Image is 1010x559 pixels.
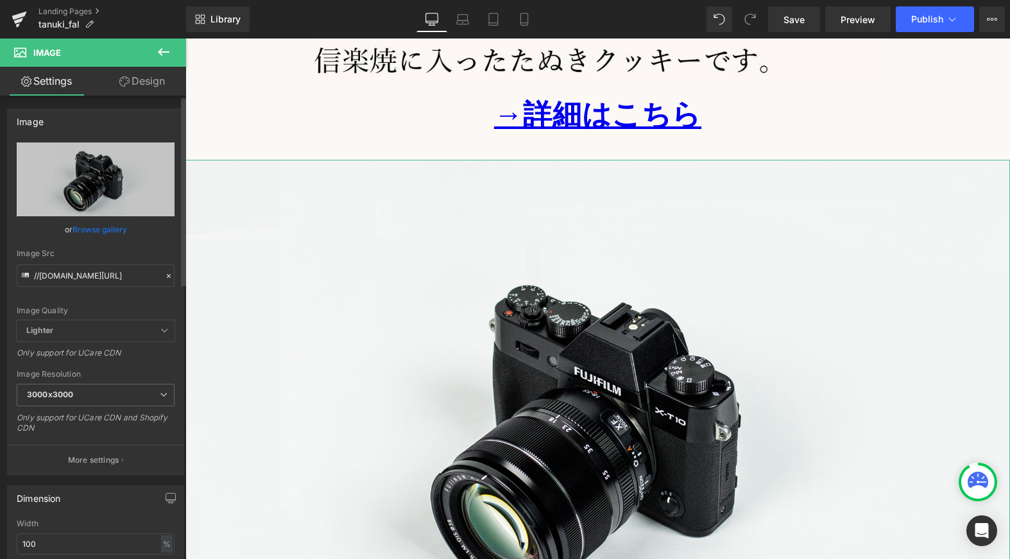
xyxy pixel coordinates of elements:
span: Save [783,13,805,26]
div: or [17,223,175,236]
a: Landing Pages [39,6,186,17]
div: Only support for UCare CDN [17,348,175,366]
div: Image Src [17,249,175,258]
a: Browse gallery [73,218,127,241]
p: More settings [68,454,119,466]
b: 3000x3000 [27,390,73,399]
a: →詳細はこちら [309,60,516,92]
input: Link [17,264,175,287]
div: Open Intercom Messenger [966,515,997,546]
div: Image [17,109,44,127]
div: Image Resolution [17,370,175,379]
a: New Library [186,6,250,32]
span: Publish [911,14,943,24]
span: Preview [841,13,875,26]
div: % [161,535,173,553]
div: Image Quality [17,306,175,315]
button: Redo [737,6,763,32]
button: Undo [706,6,732,32]
button: More [979,6,1005,32]
div: Only support for UCare CDN and Shopify CDN [17,413,175,442]
div: Dimension [17,486,61,504]
button: Publish [896,6,974,32]
div: Width [17,519,175,528]
a: Laptop [447,6,478,32]
a: Design [96,67,189,96]
b: Lighter [26,325,53,335]
input: auto [17,533,175,555]
span: Image [33,47,61,58]
a: Desktop [416,6,447,32]
span: Library [210,13,241,25]
a: Preview [825,6,891,32]
span: tanuki_fal [39,19,80,30]
a: Tablet [478,6,509,32]
button: More settings [8,445,184,475]
a: Mobile [509,6,540,32]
